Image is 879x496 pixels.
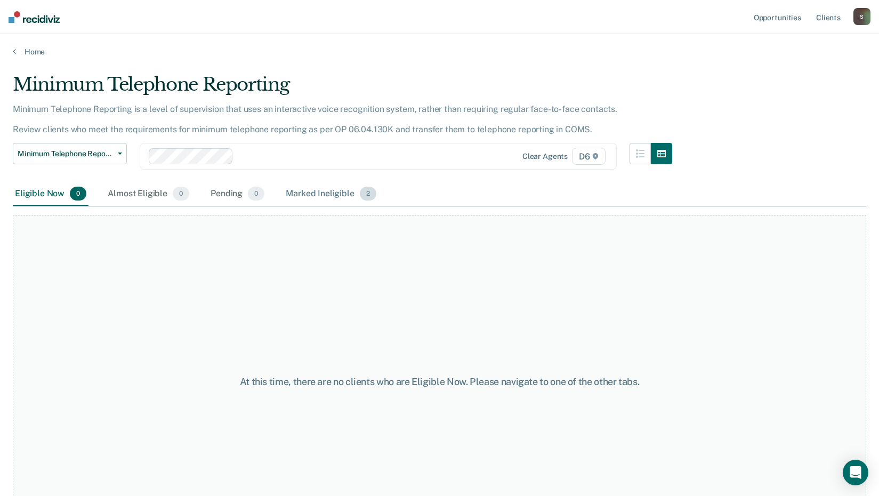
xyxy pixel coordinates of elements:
[106,182,191,206] div: Almost Eligible0
[13,74,672,104] div: Minimum Telephone Reporting
[173,187,189,201] span: 0
[843,460,868,485] div: Open Intercom Messenger
[13,104,617,134] p: Minimum Telephone Reporting is a level of supervision that uses an interactive voice recognition ...
[13,182,88,206] div: Eligible Now0
[18,149,114,158] span: Minimum Telephone Reporting
[284,182,378,206] div: Marked Ineligible2
[853,8,870,25] button: S
[13,47,866,57] a: Home
[208,182,267,206] div: Pending0
[13,143,127,164] button: Minimum Telephone Reporting
[248,187,264,201] span: 0
[572,148,606,165] span: D6
[9,11,60,23] img: Recidiviz
[227,376,653,388] div: At this time, there are no clients who are Eligible Now. Please navigate to one of the other tabs.
[522,152,568,161] div: Clear agents
[360,187,376,201] span: 2
[70,187,86,201] span: 0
